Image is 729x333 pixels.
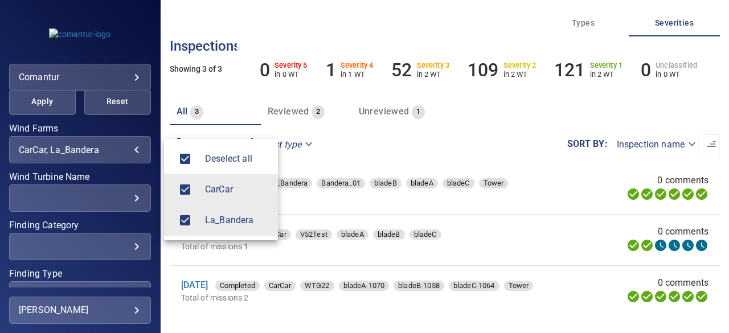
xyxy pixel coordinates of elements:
[205,183,269,196] div: Wind Farms CarCar
[164,139,278,240] ul: CarCar, La_Bandera
[173,208,197,232] span: La_Bandera
[173,178,197,202] span: CarCar
[205,183,269,196] span: CarCar
[205,213,269,227] span: La_Bandera
[205,213,269,227] div: Wind Farms La_Bandera
[205,152,269,166] span: Deselect all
